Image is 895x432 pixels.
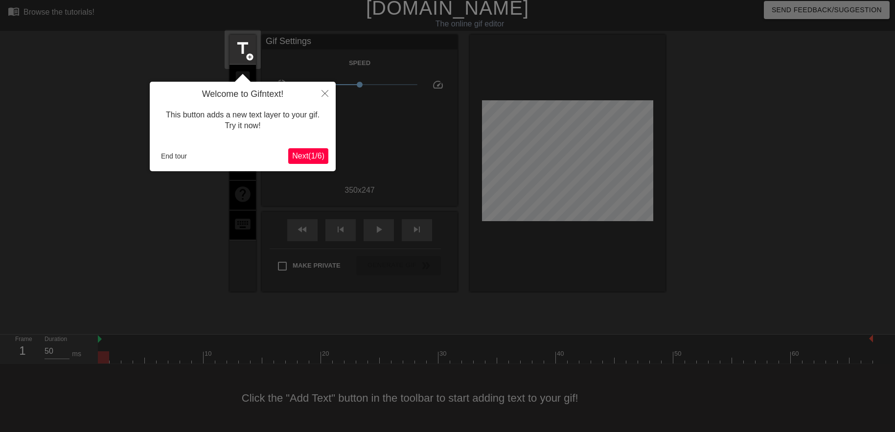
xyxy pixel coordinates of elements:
span: Next ( 1 / 6 ) [292,152,324,160]
button: Next [288,148,328,164]
h4: Welcome to Gifntext! [157,89,328,100]
button: Close [314,82,336,104]
button: End tour [157,149,191,163]
div: This button adds a new text layer to your gif. Try it now! [157,100,328,141]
